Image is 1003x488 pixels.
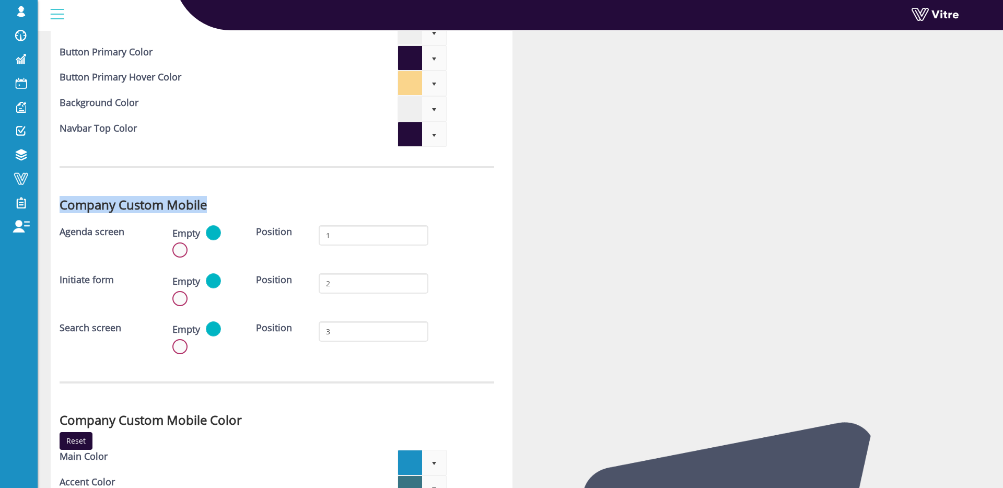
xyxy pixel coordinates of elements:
label: Empty [172,227,200,240]
span: select [422,71,446,96]
span: select [422,450,446,475]
span: select [422,122,446,147]
span: Current selected color is #fad58c [398,71,447,96]
span: Current selected color is #efefef [398,20,447,45]
span: Current selected color is #240b3a [398,45,447,71]
span: Current selected color is #efefef [398,96,447,122]
span: select [422,97,446,121]
h3: Company Custom Mobile Color [60,413,494,427]
label: Position [256,225,292,239]
span: Current selected color is #240b3a [398,122,447,147]
input: Reset [60,432,92,450]
span: select [422,20,446,45]
label: Button Primary Color [60,45,153,59]
label: Agenda screen [60,225,124,239]
label: Button Primary Hover Color [60,71,181,84]
label: Position [256,321,292,335]
label: Initiate form [60,273,114,287]
label: Navbar Top Color [60,122,137,135]
label: Background Color [60,96,138,110]
label: Empty [172,323,200,336]
label: Main Color [60,450,108,463]
span: Current selected color is #1b90c3 [398,450,447,475]
label: Position [256,273,292,287]
span: select [422,46,446,71]
label: Search screen [60,321,121,335]
h3: Company Custom Mobile [60,198,494,212]
label: Empty [172,275,200,288]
